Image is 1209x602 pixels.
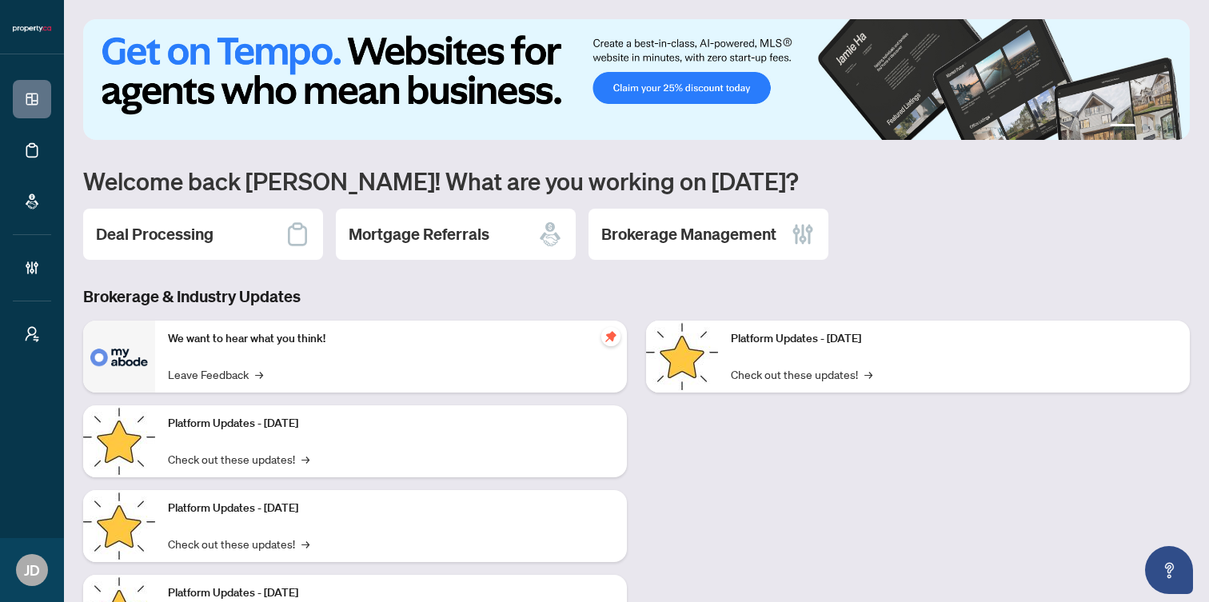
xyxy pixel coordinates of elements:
h2: Brokerage Management [601,223,776,245]
h2: Deal Processing [96,223,213,245]
span: → [864,365,872,383]
button: 1 [1110,124,1135,130]
button: Open asap [1145,546,1193,594]
a: Leave Feedback→ [168,365,263,383]
img: We want to hear what you think! [83,321,155,393]
img: Platform Updates - June 23, 2025 [646,321,718,393]
span: JD [24,559,40,581]
img: Platform Updates - July 21, 2025 [83,490,155,562]
img: logo [13,24,51,34]
span: → [301,450,309,468]
h1: Welcome back [PERSON_NAME]! What are you working on [DATE]? [83,165,1190,196]
button: 4 [1167,124,1174,130]
button: 3 [1155,124,1161,130]
h3: Brokerage & Industry Updates [83,285,1190,308]
a: Check out these updates!→ [168,450,309,468]
img: Slide 0 [83,19,1190,140]
a: Check out these updates!→ [168,535,309,552]
h2: Mortgage Referrals [349,223,489,245]
span: user-switch [24,326,40,342]
p: Platform Updates - [DATE] [168,415,614,433]
p: Platform Updates - [DATE] [731,330,1177,348]
p: Platform Updates - [DATE] [168,500,614,517]
span: → [301,535,309,552]
a: Check out these updates!→ [731,365,872,383]
span: → [255,365,263,383]
p: Platform Updates - [DATE] [168,584,614,602]
button: 2 [1142,124,1148,130]
span: pushpin [601,327,620,346]
p: We want to hear what you think! [168,330,614,348]
img: Platform Updates - September 16, 2025 [83,405,155,477]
